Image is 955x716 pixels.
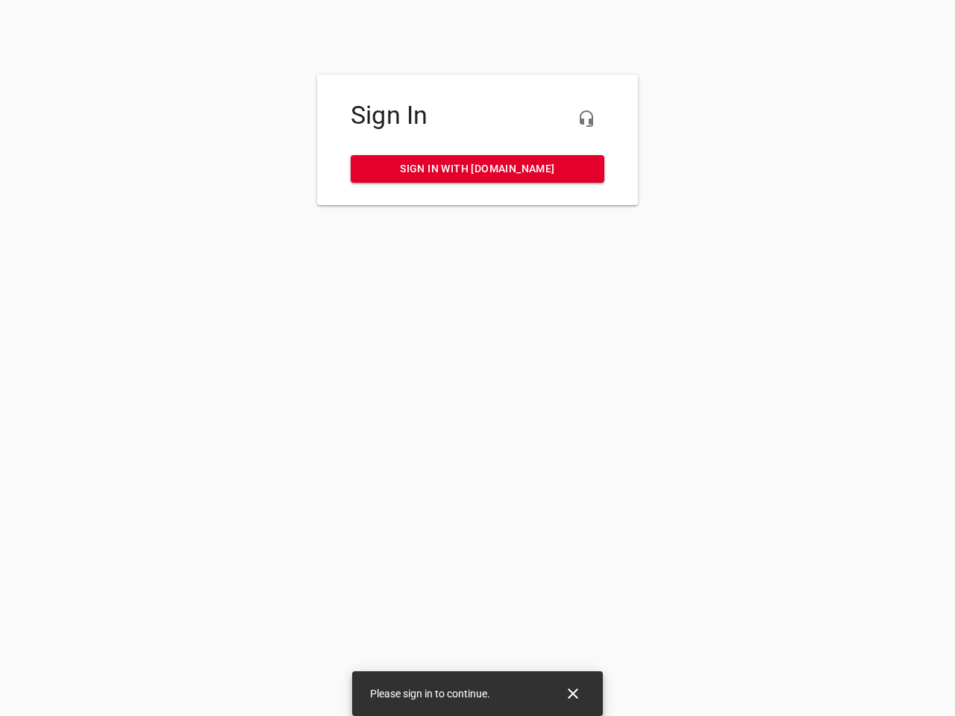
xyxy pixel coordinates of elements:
[555,676,591,712] button: Close
[569,101,604,136] button: Live Chat
[363,160,592,178] span: Sign in with [DOMAIN_NAME]
[351,101,604,131] h4: Sign In
[370,688,490,700] span: Please sign in to continue.
[351,155,604,183] a: Sign in with [DOMAIN_NAME]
